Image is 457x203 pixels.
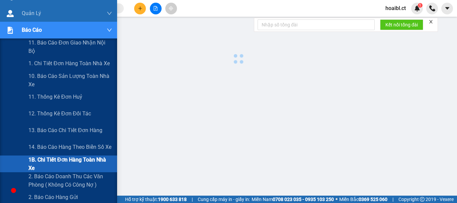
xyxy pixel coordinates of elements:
img: phone-icon [429,5,435,11]
span: | [192,196,193,203]
span: 13. Báo cáo chi tiết đơn hàng [28,126,102,134]
strong: 1900 633 818 [158,197,187,202]
span: Cung cấp máy in - giấy in: [198,196,250,203]
span: 1. Chi tiết đơn hàng toàn nhà xe [28,59,110,68]
span: 14. Báo cáo hàng theo biển số xe [28,143,111,151]
span: 12. Thống kê đơn đối tác [28,109,91,118]
span: copyright [420,197,425,202]
button: plus [134,3,146,14]
span: Kết nối tổng đài [385,21,418,28]
span: 2. Báo cáo doanh thu các văn phòng ( không có công nợ ) [28,172,112,189]
sup: 1 [418,3,423,8]
span: ⚪️ [336,198,338,201]
button: Kết nối tổng đài [380,19,423,30]
img: solution-icon [7,27,14,34]
span: down [107,27,112,33]
img: warehouse-icon [7,10,14,17]
img: icon-new-feature [414,5,420,11]
button: aim [165,3,177,14]
span: close [429,19,433,24]
span: 2. Báo cáo hàng gửi [28,193,78,201]
span: Miền Bắc [339,196,387,203]
input: Nhập số tổng đài [258,19,375,30]
button: file-add [150,3,162,14]
span: Miền Nam [252,196,334,203]
strong: 0708 023 035 - 0935 103 250 [273,197,334,202]
span: 10. Báo cáo sản lượng toàn nhà xe [28,72,112,89]
span: aim [169,6,173,11]
span: 1 [419,3,421,8]
span: Báo cáo [22,26,42,34]
span: plus [138,6,143,11]
span: Quản Lý [22,9,41,17]
span: hoaibl.ct [380,4,411,12]
span: 11. Thống kê đơn huỷ [28,93,82,101]
span: down [107,11,112,16]
span: | [392,196,393,203]
span: caret-down [444,5,450,11]
span: Hỗ trợ kỹ thuật: [125,196,187,203]
span: 1B. Chi tiết đơn hàng toàn nhà xe [28,156,112,172]
span: file-add [153,6,158,11]
span: 11. Báo cáo đơn giao nhận nội bộ [28,38,112,55]
strong: 0369 525 060 [359,197,387,202]
button: caret-down [441,3,453,14]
